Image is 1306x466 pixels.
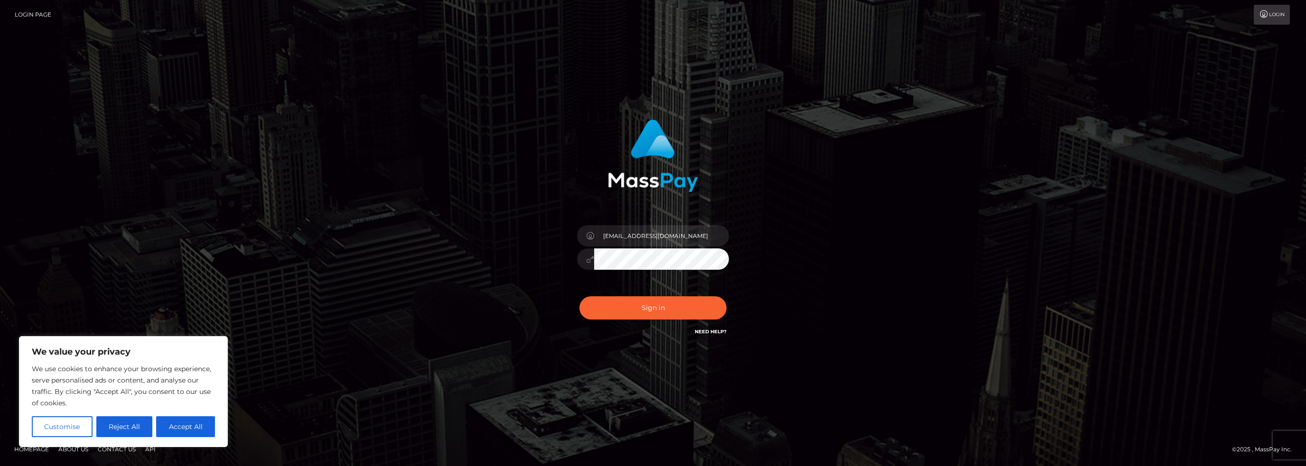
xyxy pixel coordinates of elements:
[579,296,727,320] button: Sign in
[94,442,140,457] a: Contact Us
[32,346,215,357] p: We value your privacy
[695,329,727,335] a: Need Help?
[608,119,698,192] img: MassPay Login
[55,442,92,457] a: About Us
[32,416,93,437] button: Customise
[15,5,51,25] a: Login Page
[156,416,215,437] button: Accept All
[141,442,159,457] a: API
[10,442,53,457] a: Homepage
[1254,5,1290,25] a: Login
[19,336,228,447] div: We value your privacy
[96,416,153,437] button: Reject All
[1232,444,1299,455] div: © 2025 , MassPay Inc.
[594,225,729,247] input: Username...
[32,363,215,409] p: We use cookies to enhance your browsing experience, serve personalised ads or content, and analys...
